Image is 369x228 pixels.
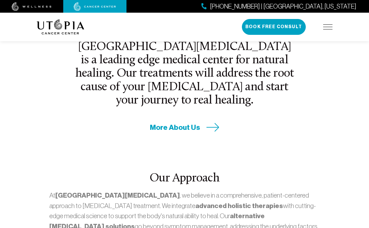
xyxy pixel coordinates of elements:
a: More About Us [150,123,219,132]
h2: Our Approach [49,172,320,185]
span: More About Us [150,123,200,132]
strong: [GEOGRAPHIC_DATA][MEDICAL_DATA] [55,191,180,199]
img: cancer center [74,2,116,11]
img: icon-hamburger [323,24,333,29]
h2: [GEOGRAPHIC_DATA][MEDICAL_DATA] is a leading edge medical center for natural healing. Our treatme... [75,41,295,107]
a: [PHONE_NUMBER] | [GEOGRAPHIC_DATA], [US_STATE] [201,2,356,11]
span: [PHONE_NUMBER] | [GEOGRAPHIC_DATA], [US_STATE] [210,2,356,11]
img: wellness [12,2,52,11]
button: Book Free Consult [242,19,306,35]
strong: advanced holistic therapies [195,202,283,210]
img: logo [37,19,84,35]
